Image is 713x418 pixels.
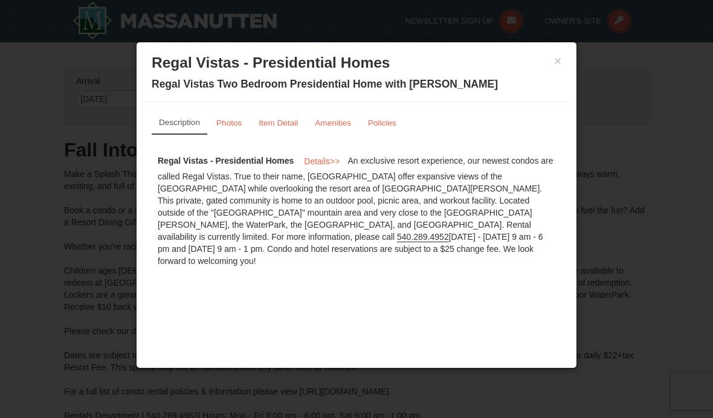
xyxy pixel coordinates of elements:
span: Details [304,156,330,166]
a: Description [152,111,207,135]
strong: Regal Vistas - Presidential Homes [158,156,294,166]
a: Item Detail [251,111,306,135]
small: Item Detail [259,118,298,127]
small: Description [159,118,200,127]
div: An exclusive resort experience, our newest condos are called Regal Vistas. True to their name, [G... [152,146,561,273]
h4: Regal Vistas Two Bedroom Presidential Home with [PERSON_NAME] [152,78,561,90]
small: Photos [216,118,242,127]
a: Photos [208,111,250,135]
a: Amenities [307,111,359,135]
button: Details>> [296,152,347,170]
small: Amenities [315,118,351,127]
a: Policies [360,111,404,135]
button: × [554,55,561,67]
h3: Regal Vistas - Presidential Homes [152,54,561,72]
small: Policies [368,118,396,127]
